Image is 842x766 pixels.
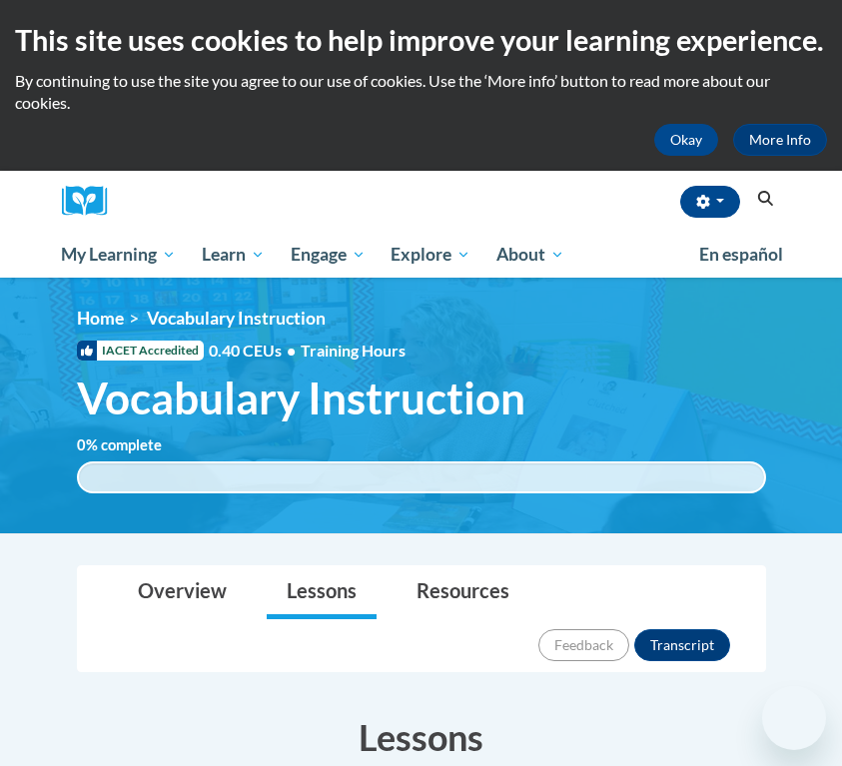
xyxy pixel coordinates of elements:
a: More Info [733,124,827,156]
span: 0 [77,436,86,453]
div: Main menu [47,232,796,278]
span: Vocabulary Instruction [77,372,525,424]
a: Cox Campus [62,186,122,217]
span: About [496,243,564,267]
span: 0.40 CEUs [209,340,301,362]
h2: This site uses cookies to help improve your learning experience. [15,20,827,60]
a: Learn [189,232,278,278]
a: Overview [118,566,247,619]
span: My Learning [61,243,176,267]
button: Feedback [538,629,629,661]
img: Logo brand [62,186,122,217]
button: Okay [654,124,718,156]
a: En español [686,234,796,276]
button: Account Settings [680,186,740,218]
span: Explore [391,243,470,267]
button: Transcript [634,629,730,661]
a: Explore [378,232,483,278]
label: % complete [77,434,192,456]
span: Vocabulary Instruction [147,308,326,329]
span: En español [699,244,783,265]
a: About [483,232,577,278]
button: Search [750,187,780,211]
span: Learn [202,243,265,267]
span: IACET Accredited [77,341,204,361]
a: Lessons [267,566,377,619]
h3: Lessons [77,712,766,762]
p: By continuing to use the site you agree to our use of cookies. Use the ‘More info’ button to read... [15,70,827,114]
span: • [287,341,296,360]
a: Engage [278,232,379,278]
a: Resources [397,566,529,619]
iframe: Button to launch messaging window [762,686,826,750]
span: Engage [291,243,366,267]
a: Home [77,308,124,329]
span: Training Hours [301,341,406,360]
a: My Learning [49,232,190,278]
